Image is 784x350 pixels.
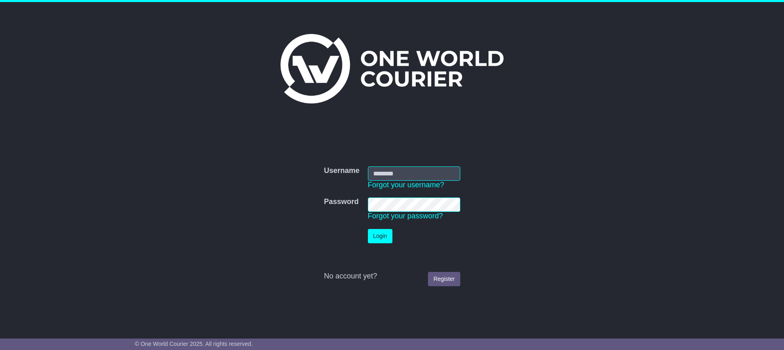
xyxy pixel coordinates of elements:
div: No account yet? [324,272,460,281]
a: Forgot your password? [368,212,443,220]
button: Login [368,229,392,243]
a: Forgot your username? [368,181,444,189]
span: © One World Courier 2025. All rights reserved. [135,341,253,347]
a: Register [428,272,460,286]
img: One World [280,34,504,103]
label: Password [324,197,358,206]
label: Username [324,166,359,175]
